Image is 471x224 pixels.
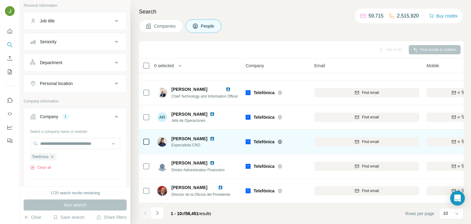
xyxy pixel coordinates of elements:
button: Navigate to next page [151,207,163,219]
span: Telefónica [254,139,274,145]
span: [PERSON_NAME] [171,185,207,190]
span: Find email [362,114,379,120]
button: Job title [24,14,126,28]
span: Telefónica [254,114,274,120]
span: Email [314,63,325,69]
span: Find email [362,139,379,145]
span: [PERSON_NAME] [171,111,207,117]
button: Personal location [24,76,126,91]
button: Find email [314,137,419,146]
img: LinkedIn logo [210,160,215,165]
img: Avatar [157,186,167,196]
button: Clear all [30,165,51,170]
button: Clear [24,214,41,220]
span: Find email [362,164,379,169]
span: [PERSON_NAME] [171,160,207,166]
span: results [171,211,211,216]
img: LinkedIn logo [218,185,223,190]
span: Diretor Administrativo Financeiro [171,168,224,172]
div: Seniority [40,39,56,45]
button: Search [5,39,15,50]
span: Rows per page [405,210,434,217]
span: [PERSON_NAME] [171,136,207,142]
span: Company [246,63,264,69]
p: 10 [443,210,448,216]
button: Company1 [24,109,126,126]
p: 59,715 [369,12,384,20]
img: Avatar [157,88,167,98]
span: Companies [154,23,176,29]
span: 1 - 10 [171,211,182,216]
button: Find email [314,113,419,122]
div: Department [40,60,62,66]
span: People [201,23,215,29]
button: Use Surfe on LinkedIn [5,95,15,106]
img: Logo of Telefónica [246,164,251,169]
span: [PERSON_NAME] [171,87,207,92]
div: Open Intercom Messenger [450,191,465,206]
span: Telefónica [32,154,48,160]
p: 2,515,920 [397,12,419,20]
span: Especialista CRO [171,142,222,148]
span: Mobile [427,63,439,69]
img: Logo of Telefónica [246,115,251,120]
h4: Search [139,7,464,16]
span: Telefónica [254,90,274,96]
div: 1720 search results remaining [51,190,100,196]
img: LinkedIn logo [210,112,215,117]
button: My lists [5,66,15,77]
button: Dashboard [5,122,15,133]
p: Company information [24,98,127,104]
button: Find email [314,186,419,195]
button: Use Surfe API [5,108,15,119]
span: Find email [362,188,379,194]
img: Logo of Telefónica [246,90,251,95]
button: Department [24,55,126,70]
button: Feedback [5,135,15,146]
span: of [182,211,186,216]
img: Avatar [157,161,167,171]
button: Find email [314,88,419,97]
img: Avatar [157,137,167,147]
p: Personal information [24,3,127,8]
button: Enrich CSV [5,53,15,64]
img: Avatar [5,6,15,16]
div: Select a company name or website [30,126,120,134]
img: LinkedIn logo [226,87,231,92]
div: AR [157,112,167,122]
img: Logo of Telefónica [246,188,251,193]
button: Share filters [96,214,127,220]
span: Director de la Oficina del Presidente [171,192,230,197]
span: Telefónica [254,163,274,169]
button: Quick start [5,26,15,37]
span: Jefe de Operaciones [171,118,222,123]
div: 1 [62,114,69,119]
img: Logo of Telefónica [246,139,251,144]
button: Seniority [24,34,126,49]
button: Find email [314,162,419,171]
div: Company [40,114,58,120]
div: Job title [40,18,55,24]
button: Save search [53,214,84,220]
span: Chief Technology and Information Officer [171,94,238,98]
img: LinkedIn logo [210,136,215,141]
span: Telefónica [254,188,274,194]
span: Find email [362,90,379,95]
button: Buy credits [429,12,458,20]
span: 0 selected [154,63,174,69]
div: Personal location [40,80,73,87]
span: 58,451 [186,211,199,216]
